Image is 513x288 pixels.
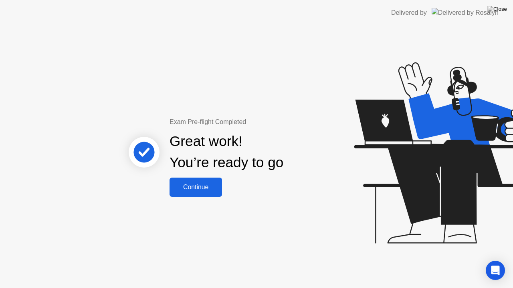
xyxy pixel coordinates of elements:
img: Close [487,6,507,12]
div: Open Intercom Messenger [486,261,505,280]
div: Delivered by [391,8,427,18]
img: Delivered by Rosalyn [432,8,499,17]
div: Continue [172,184,220,191]
div: Exam Pre-flight Completed [170,117,335,127]
button: Continue [170,178,222,197]
div: Great work! You’re ready to go [170,131,283,173]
